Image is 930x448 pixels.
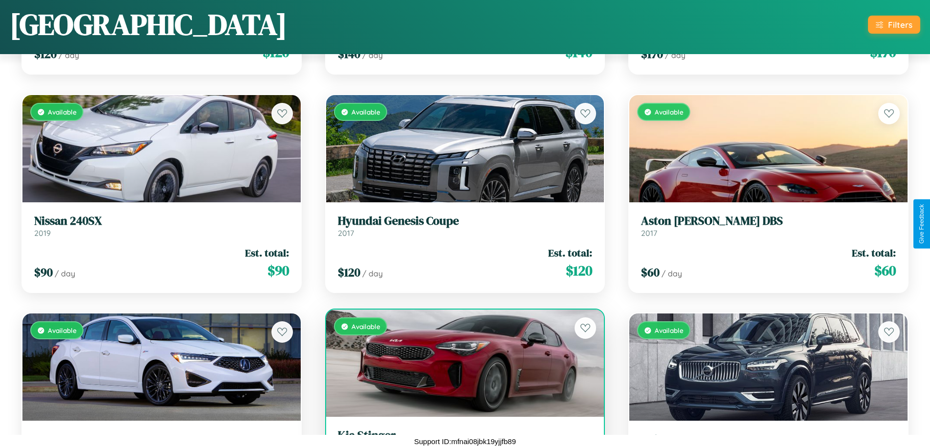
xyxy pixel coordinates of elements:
span: Available [351,322,380,331]
span: Available [48,108,77,116]
span: $ 120 [566,261,592,280]
span: 2019 [34,228,51,238]
h3: Volvo CNE [641,432,896,447]
a: Nissan 240SX2019 [34,214,289,238]
span: / day [55,269,75,278]
div: Give Feedback [918,204,925,244]
span: $ 90 [268,261,289,280]
span: 2017 [641,228,657,238]
span: / day [362,50,383,60]
span: $ 120 [34,46,57,62]
span: $ 170 [641,46,663,62]
span: Est. total: [548,246,592,260]
span: / day [665,50,685,60]
span: $ 60 [641,264,660,280]
h3: Kia Stinger [338,429,593,443]
a: Hyundai Genesis Coupe2017 [338,214,593,238]
span: / day [362,269,383,278]
h3: Hyundai Genesis Coupe [338,214,593,228]
span: 2017 [338,228,354,238]
span: Est. total: [852,246,896,260]
div: Filters [888,19,912,30]
h3: Nissan 240SX [34,214,289,228]
span: Est. total: [245,246,289,260]
span: $ 140 [338,46,360,62]
span: Available [655,108,683,116]
h3: Acura ILX [34,432,289,447]
h1: [GEOGRAPHIC_DATA] [10,4,287,44]
h3: Aston [PERSON_NAME] DBS [641,214,896,228]
span: $ 60 [874,261,896,280]
span: / day [661,269,682,278]
span: / day [59,50,79,60]
span: Available [351,108,380,116]
p: Support ID: mfnai08jbk19yjjfb89 [414,435,516,448]
span: $ 90 [34,264,53,280]
span: Available [655,326,683,334]
button: Filters [868,16,920,34]
a: Aston [PERSON_NAME] DBS2017 [641,214,896,238]
span: $ 120 [338,264,360,280]
span: Available [48,326,77,334]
